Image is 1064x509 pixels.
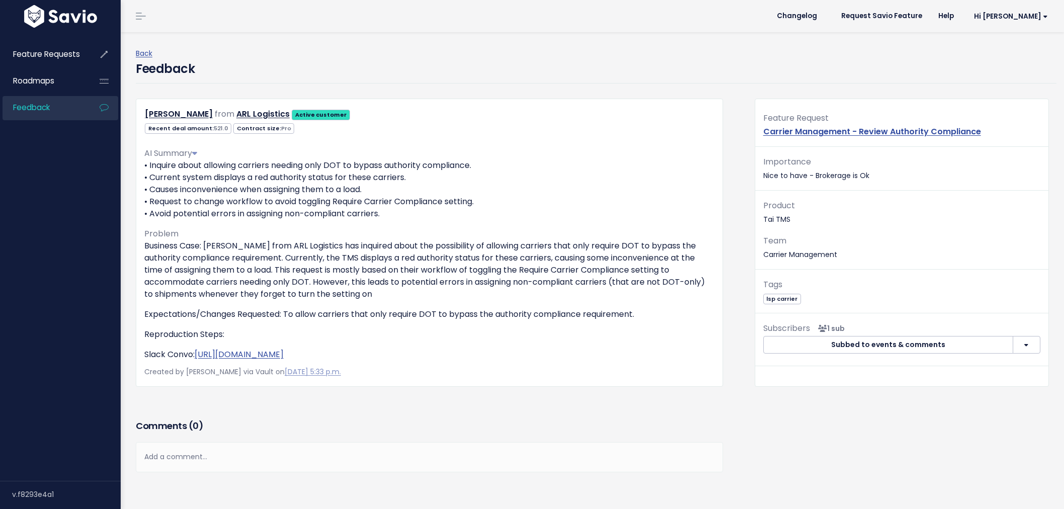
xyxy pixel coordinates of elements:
div: v.f8293e4a1 [12,481,121,507]
span: 521.0 [214,124,228,132]
a: Help [930,9,962,24]
span: Pro [281,124,291,132]
button: Subbed to events & comments [763,336,1013,354]
a: ARL Logistics [236,108,290,120]
p: Slack Convo: [144,349,715,361]
span: Product [763,200,795,211]
span: AI Summary [144,147,197,159]
a: Carrier Management - Review Authority Compliance [763,126,981,137]
h4: Feedback [136,60,195,78]
span: 0 [193,419,199,432]
span: Tags [763,279,782,290]
span: Subscribers [763,322,810,334]
h3: Comments ( ) [136,419,723,433]
p: • Inquire about allowing carriers needing only DOT to bypass authority compliance. • Current syst... [144,159,715,220]
span: Team [763,235,786,246]
span: <p><strong>Subscribers</strong><br><br> - Ashley Melgarejo<br> </p> [814,323,845,333]
strong: Active customer [295,111,347,119]
p: Tai TMS [763,199,1040,226]
a: [URL][DOMAIN_NAME] [195,349,284,360]
a: [PERSON_NAME] [145,108,213,120]
p: Nice to have - Brokerage is Ok [763,155,1040,182]
a: lsp carrier [763,293,801,303]
span: Recent deal amount: [145,123,231,134]
span: Created by [PERSON_NAME] via Vault on [144,367,341,377]
span: Roadmaps [13,75,54,86]
span: Problem [144,228,179,239]
p: Reproduction Steps: [144,328,715,341]
a: [DATE] 5:33 p.m. [285,367,341,377]
a: Back [136,48,152,58]
span: Importance [763,156,811,167]
div: Add a comment... [136,442,723,472]
span: from [215,108,234,120]
a: Feedback [3,96,83,119]
p: Expectations/Changes Requested: To allow carriers that only require DOT to bypass the authority c... [144,308,715,320]
p: Carrier Management [763,234,1040,261]
span: lsp carrier [763,294,801,304]
img: logo-white.9d6f32f41409.svg [22,5,100,28]
span: Feature Request [763,112,829,124]
p: Business Case: [PERSON_NAME] from ARL Logistics has inquired about the possibility of allowing ca... [144,240,715,300]
span: Contract size: [233,123,294,134]
span: Feedback [13,102,50,113]
span: Feature Requests [13,49,80,59]
span: Hi [PERSON_NAME] [974,13,1048,20]
a: Request Savio Feature [833,9,930,24]
a: Hi [PERSON_NAME] [962,9,1056,24]
a: Feature Requests [3,43,83,66]
a: Roadmaps [3,69,83,93]
span: Changelog [777,13,817,20]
